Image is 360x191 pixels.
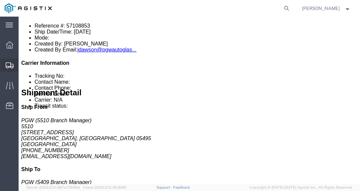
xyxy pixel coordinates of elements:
[5,3,52,13] img: logo
[27,185,80,189] span: Server: 2025.21.0-667a72bf6fa
[302,4,351,12] button: [PERSON_NAME]
[83,185,127,189] span: Client: 2025.21.0-f0c8481
[250,185,352,190] span: Copyright © [DATE]-[DATE] Agistix Inc., All Rights Reserved
[302,5,340,12] span: Kurt Hutto
[173,185,190,189] a: Feedback
[19,17,360,184] iframe: FS Legacy Container
[156,185,173,189] a: Support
